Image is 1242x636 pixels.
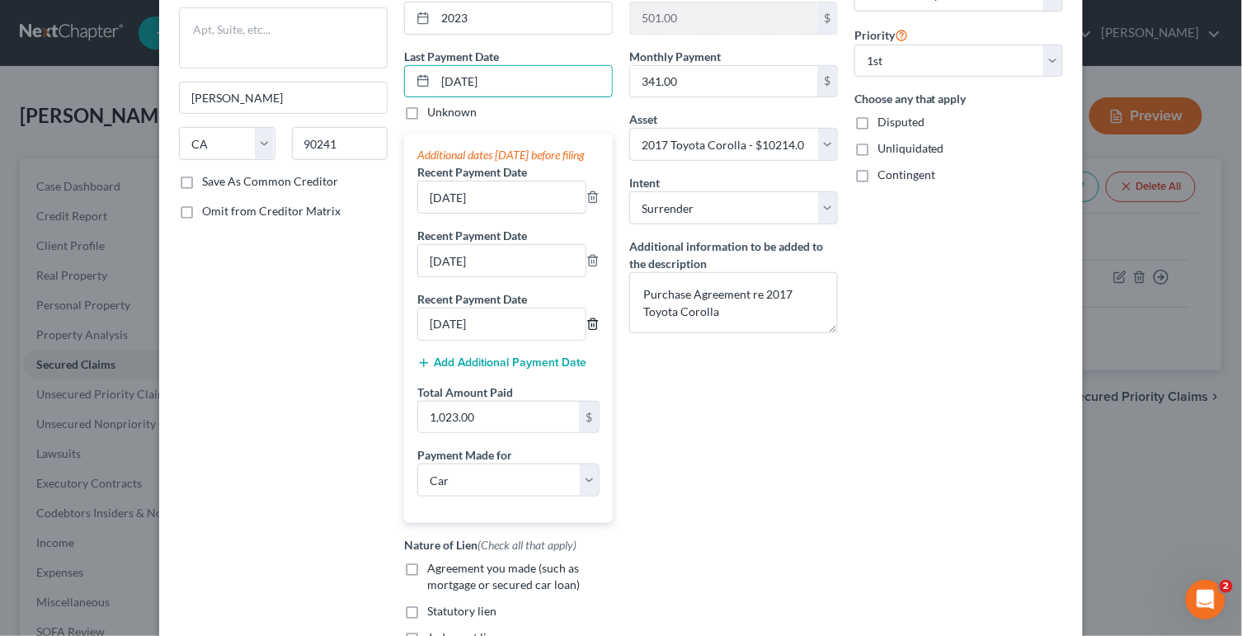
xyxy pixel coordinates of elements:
input: Enter zip... [292,127,388,160]
span: Asset [629,112,657,126]
input: Enter city... [180,82,387,114]
div: Additional dates [DATE] before filing [417,147,600,163]
label: Recent Payment Date [417,163,527,181]
label: Priority [854,25,908,45]
input: -- [418,309,586,340]
label: Nature of Lien [404,536,576,554]
span: 2 [1220,580,1233,593]
label: Recent Payment Date [417,290,527,308]
button: Add Additional Payment Date [417,356,586,370]
input: 0.00 [630,2,817,34]
span: Contingent [877,167,935,181]
span: Disputed [877,115,924,129]
input: 0.00 [418,402,579,433]
label: Intent [629,174,660,191]
label: Total Amount Paid [417,384,513,401]
span: Omit from Creditor Matrix [202,204,341,218]
input: 0.00 [630,66,817,97]
iframe: Intercom live chat [1186,580,1226,620]
input: MM/DD/YYYY [435,66,612,97]
span: Agreement you made (such as mortgage or secured car loan) [427,561,580,591]
span: Statutory lien [427,604,496,618]
span: Unliquidated [877,141,944,155]
input: -- [418,181,586,213]
label: Recent Payment Date [417,227,527,244]
label: Unknown [427,104,477,120]
label: Additional information to be added to the description [629,238,838,272]
span: (Check all that apply) [478,538,576,552]
input: -- [418,245,586,276]
label: Monthly Payment [629,48,721,65]
div: $ [579,402,599,433]
label: Choose any that apply [854,90,1063,107]
label: Last Payment Date [404,48,499,65]
label: Payment Made for [417,446,512,464]
div: $ [817,66,837,97]
div: $ [817,2,837,34]
input: MM/DD/YYYY [435,2,612,34]
label: Save As Common Creditor [202,173,338,190]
